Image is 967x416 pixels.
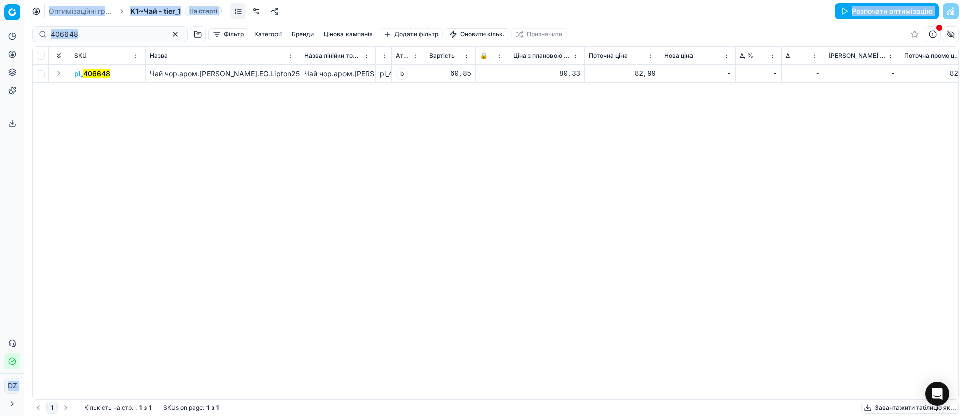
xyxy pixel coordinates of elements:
[150,52,168,60] span: Назва
[144,404,147,412] strong: з
[74,52,87,60] span: SKU
[46,402,58,414] button: 1
[60,402,72,414] button: Go to next page
[216,404,219,412] strong: 1
[185,6,222,16] span: На старті
[130,6,222,16] span: K1~Чай - tier_1На старті
[84,404,133,412] span: Кількість на стр.
[49,6,113,16] a: Оптимізаційні групи
[445,28,509,40] button: Оновити кільк.
[513,69,580,79] div: 80,33
[904,52,961,60] span: Поточна промо ціна
[786,69,820,79] div: -
[304,52,361,60] span: Назва лінійки товарів
[740,52,753,60] span: Δ, %
[49,6,222,16] nav: breadcrumb
[304,69,371,79] div: Чай чор.аром.[PERSON_NAME].EG.Lipton25п.
[130,6,181,16] span: K1~Чай - tier_1
[149,404,151,412] strong: 1
[396,52,410,60] span: Атрибут товару
[32,402,44,414] button: Go to previous page
[740,69,777,79] div: -
[320,28,377,40] button: Цінова кампанія
[53,67,65,79] button: Expand
[513,52,570,60] span: Ціна з плановою націнкою
[480,52,488,60] span: 🔒
[429,52,455,60] span: Вартість
[32,402,72,414] nav: pagination
[589,69,656,79] div: 82,99
[828,52,885,60] span: [PERSON_NAME] за 7 днів
[51,29,161,39] input: Пошук по SKU або назві
[664,69,731,79] div: -
[139,404,142,412] strong: 1
[163,404,204,412] span: SKUs on page :
[74,69,110,79] span: pl_
[288,28,318,40] button: Бренди
[828,69,895,79] div: -
[208,28,248,40] button: Фільтр
[211,404,214,412] strong: з
[835,3,939,19] button: Розпочати оптимізацію
[380,69,387,79] div: pl_406648
[589,52,628,60] span: Поточна ціна
[511,28,567,40] button: Призначити
[379,28,443,40] button: Додати фільтр
[396,68,408,80] span: b
[429,69,471,79] div: 60,85
[925,382,949,406] div: Open Intercom Messenger
[84,404,151,412] div: :
[786,52,790,60] span: Δ
[150,69,306,78] span: Чай чор.аром.[PERSON_NAME].EG.Lipton25п.
[250,28,286,40] button: Категорії
[74,69,110,79] button: pl_406648
[83,69,110,78] mark: 406648
[53,50,65,62] button: Expand all
[5,378,20,393] span: DZ
[664,52,693,60] span: Нова ціна
[206,404,209,412] strong: 1
[861,402,959,414] button: Завантажити таблицю як...
[4,378,20,394] button: DZ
